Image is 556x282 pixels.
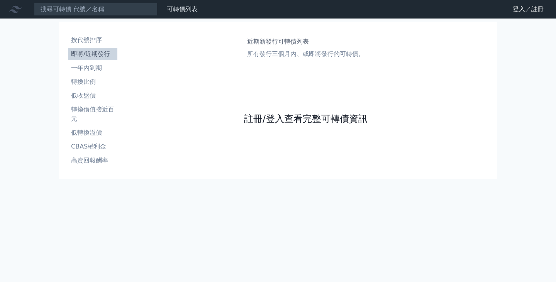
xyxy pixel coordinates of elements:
[68,127,117,139] a: 低轉換溢價
[68,89,117,102] a: 低收盤價
[68,76,117,88] a: 轉換比例
[68,142,117,151] li: CBAS權利金
[247,37,364,46] h1: 近期新發行可轉債列表
[68,128,117,137] li: 低轉換溢價
[507,3,550,15] a: 登入／註冊
[247,49,364,59] p: 所有發行三個月內、或即將發行的可轉債。
[68,91,117,100] li: 低收盤價
[68,48,117,60] a: 即將/近期發行
[68,154,117,167] a: 高賣回報酬率
[68,62,117,74] a: 一年內到期
[68,63,117,73] li: 一年內到期
[68,77,117,86] li: 轉換比例
[68,140,117,153] a: CBAS權利金
[68,35,117,45] li: 按代號排序
[68,103,117,125] a: 轉換價值接近百元
[244,113,368,125] a: 註冊/登入查看完整可轉債資訊
[167,5,198,13] a: 可轉債列表
[68,49,117,59] li: 即將/近期發行
[68,105,117,123] li: 轉換價值接近百元
[68,156,117,165] li: 高賣回報酬率
[68,34,117,46] a: 按代號排序
[34,3,158,16] input: 搜尋可轉債 代號／名稱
